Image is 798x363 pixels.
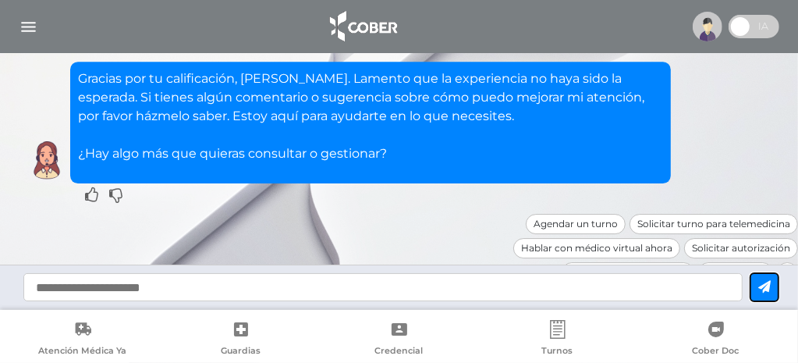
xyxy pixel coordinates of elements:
a: Cober Doc [637,320,795,360]
span: Atención Médica Ya [38,345,126,359]
a: Turnos [478,320,637,360]
span: Credencial [375,345,424,359]
div: Hablar con médico virtual ahora [513,238,680,258]
div: Solicitar turno para telemedicina [630,214,798,234]
div: Agendar un turno [526,214,626,234]
img: profile-placeholder.svg [693,12,722,41]
div: Solicitar autorización [684,238,798,258]
div: Odontología [698,262,773,283]
img: logo_cober_home-white.png [321,8,403,45]
img: Cober_menu-lines-white.svg [19,17,38,37]
span: Cober Doc [693,345,739,359]
span: Turnos [542,345,573,359]
div: Consultar cartilla médica [562,262,694,283]
p: Gracias por tu calificación, [PERSON_NAME]. Lamento que la experiencia no haya sido la esperada. ... [78,69,663,163]
a: Credencial [320,320,478,360]
img: Cober IA [27,141,66,180]
a: Atención Médica Ya [3,320,161,360]
a: Guardias [161,320,320,360]
span: Guardias [221,345,261,359]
